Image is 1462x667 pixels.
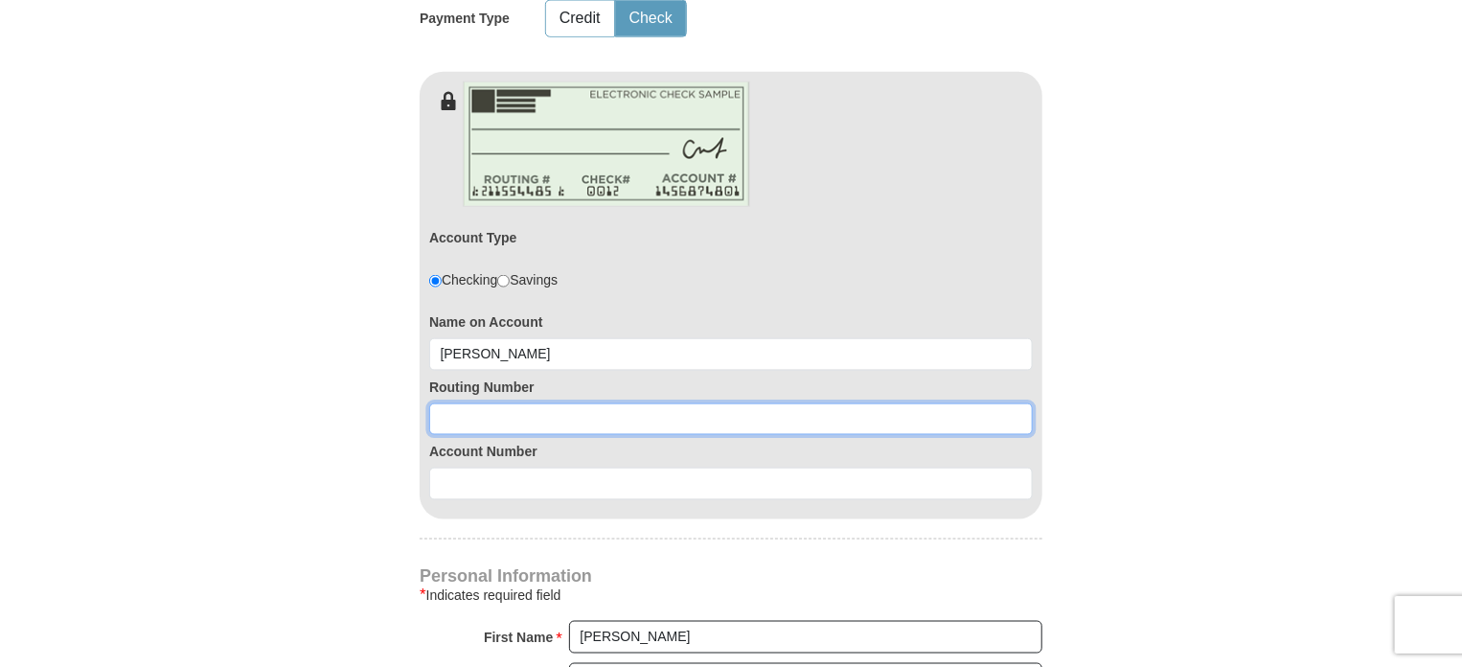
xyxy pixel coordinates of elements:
h5: Payment Type [420,11,510,27]
label: Routing Number [429,378,1033,397]
div: Indicates required field [420,584,1042,607]
label: Name on Account [429,312,1033,332]
h4: Personal Information [420,568,1042,584]
button: Check [616,1,686,36]
button: Credit [546,1,614,36]
strong: First Name [484,624,553,651]
label: Account Number [429,442,1033,461]
div: Checking Savings [429,270,558,289]
img: check-en.png [463,81,750,207]
label: Account Type [429,228,517,247]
